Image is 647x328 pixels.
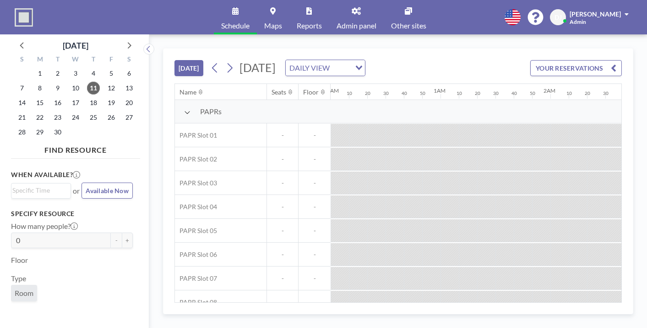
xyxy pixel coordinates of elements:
[69,67,82,80] span: Wednesday, September 3, 2025
[530,60,622,76] button: YOUR RESERVATIONS
[267,227,298,235] span: -
[120,54,138,66] div: S
[15,289,33,298] span: Room
[16,126,28,139] span: Sunday, September 28, 2025
[264,22,282,29] span: Maps
[122,233,133,248] button: +
[87,67,100,80] span: Thursday, September 4, 2025
[102,54,120,66] div: F
[51,111,64,124] span: Tuesday, September 23, 2025
[13,54,31,66] div: S
[493,90,499,96] div: 30
[175,298,217,306] span: PAPR Slot 08
[84,54,102,66] div: T
[51,126,64,139] span: Tuesday, September 30, 2025
[267,203,298,211] span: -
[105,111,118,124] span: Friday, September 26, 2025
[123,67,136,80] span: Saturday, September 6, 2025
[31,54,49,66] div: M
[299,227,331,235] span: -
[105,82,118,95] span: Friday, September 12, 2025
[11,256,28,265] label: Floor
[299,298,331,306] span: -
[87,111,100,124] span: Thursday, September 25, 2025
[175,155,217,163] span: PAPR Slot 02
[570,18,586,25] span: Admin
[475,90,480,96] div: 20
[15,8,33,27] img: organization-logo
[51,96,64,109] span: Tuesday, September 16, 2025
[299,131,331,139] span: -
[11,183,71,197] div: Search for option
[175,131,217,139] span: PAPR Slot 01
[51,82,64,95] span: Tuesday, September 9, 2025
[69,111,82,124] span: Wednesday, September 24, 2025
[11,210,133,218] h3: Specify resource
[239,61,276,74] span: [DATE]
[33,111,46,124] span: Monday, September 22, 2025
[383,90,389,96] div: 30
[111,233,122,248] button: -
[63,39,88,52] div: [DATE]
[200,107,222,116] span: PAPRs
[12,185,65,195] input: Search for option
[105,96,118,109] span: Friday, September 19, 2025
[303,88,319,96] div: Floor
[267,131,298,139] span: -
[11,222,78,231] label: How many people?
[175,179,217,187] span: PAPR Slot 03
[87,82,100,95] span: Thursday, September 11, 2025
[174,60,203,76] button: [DATE]
[33,67,46,80] span: Monday, September 1, 2025
[11,142,140,155] h4: FIND RESOURCE
[221,22,250,29] span: Schedule
[288,62,332,74] span: DAILY VIEW
[69,96,82,109] span: Wednesday, September 17, 2025
[299,274,331,283] span: -
[267,250,298,259] span: -
[511,90,517,96] div: 40
[33,126,46,139] span: Monday, September 29, 2025
[457,90,462,96] div: 10
[33,96,46,109] span: Monday, September 15, 2025
[566,90,572,96] div: 10
[105,67,118,80] span: Friday, September 5, 2025
[123,82,136,95] span: Saturday, September 13, 2025
[365,90,370,96] div: 20
[67,54,85,66] div: W
[73,186,80,195] span: or
[555,13,562,22] span: DJ
[267,274,298,283] span: -
[603,90,609,96] div: 30
[402,90,407,96] div: 40
[123,96,136,109] span: Saturday, September 20, 2025
[420,90,425,96] div: 50
[49,54,67,66] div: T
[585,90,590,96] div: 20
[299,203,331,211] span: -
[434,87,446,94] div: 1AM
[179,88,196,96] div: Name
[123,111,136,124] span: Saturday, September 27, 2025
[332,62,350,74] input: Search for option
[86,187,129,195] span: Available Now
[267,155,298,163] span: -
[286,60,365,76] div: Search for option
[11,274,26,283] label: Type
[544,87,555,94] div: 2AM
[51,67,64,80] span: Tuesday, September 2, 2025
[570,10,621,18] span: [PERSON_NAME]
[16,111,28,124] span: Sunday, September 21, 2025
[272,88,286,96] div: Seats
[337,22,376,29] span: Admin panel
[16,82,28,95] span: Sunday, September 7, 2025
[347,90,352,96] div: 10
[16,96,28,109] span: Sunday, September 14, 2025
[324,87,339,94] div: 12AM
[175,274,217,283] span: PAPR Slot 07
[87,96,100,109] span: Thursday, September 18, 2025
[299,250,331,259] span: -
[391,22,426,29] span: Other sites
[267,179,298,187] span: -
[297,22,322,29] span: Reports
